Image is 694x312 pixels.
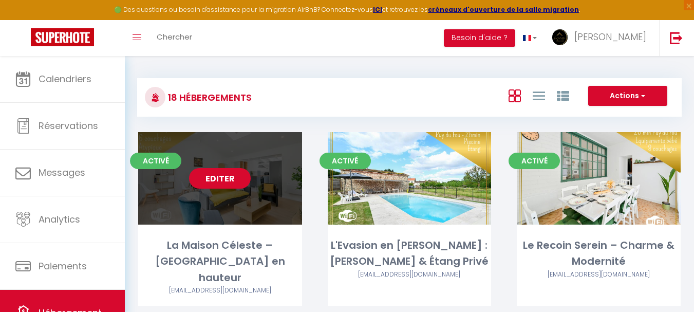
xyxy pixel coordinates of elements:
span: Messages [39,166,85,179]
div: Airbnb [517,270,681,280]
a: créneaux d'ouverture de la salle migration [428,5,579,14]
a: Editer [189,168,251,189]
span: Activé [320,153,371,169]
img: ... [552,29,568,45]
span: Paiements [39,260,87,272]
a: ... [PERSON_NAME] [545,20,659,56]
img: Super Booking [31,28,94,46]
span: Activé [130,153,181,169]
button: Actions [588,86,667,106]
div: Le Recoin Serein – Charme & Modernité [517,237,681,270]
div: Airbnb [138,286,302,296]
span: Activé [509,153,560,169]
div: La Maison Céleste – [GEOGRAPHIC_DATA] en hauteur [138,237,302,286]
button: Ouvrir le widget de chat LiveChat [8,4,39,35]
a: ICI [373,5,382,14]
div: Airbnb [328,270,492,280]
button: Besoin d'aide ? [444,29,515,47]
span: [PERSON_NAME] [574,30,646,43]
a: Vue par Groupe [557,87,569,104]
h3: 18 Hébergements [165,86,252,109]
a: Vue en Liste [533,87,545,104]
span: Chercher [157,31,192,42]
span: Analytics [39,213,80,226]
span: Calendriers [39,72,91,85]
div: L'Evasion en [PERSON_NAME] : [PERSON_NAME] & Étang Privé [328,237,492,270]
img: logout [670,31,683,44]
a: Chercher [149,20,200,56]
span: Réservations [39,119,98,132]
a: Vue en Box [509,87,521,104]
